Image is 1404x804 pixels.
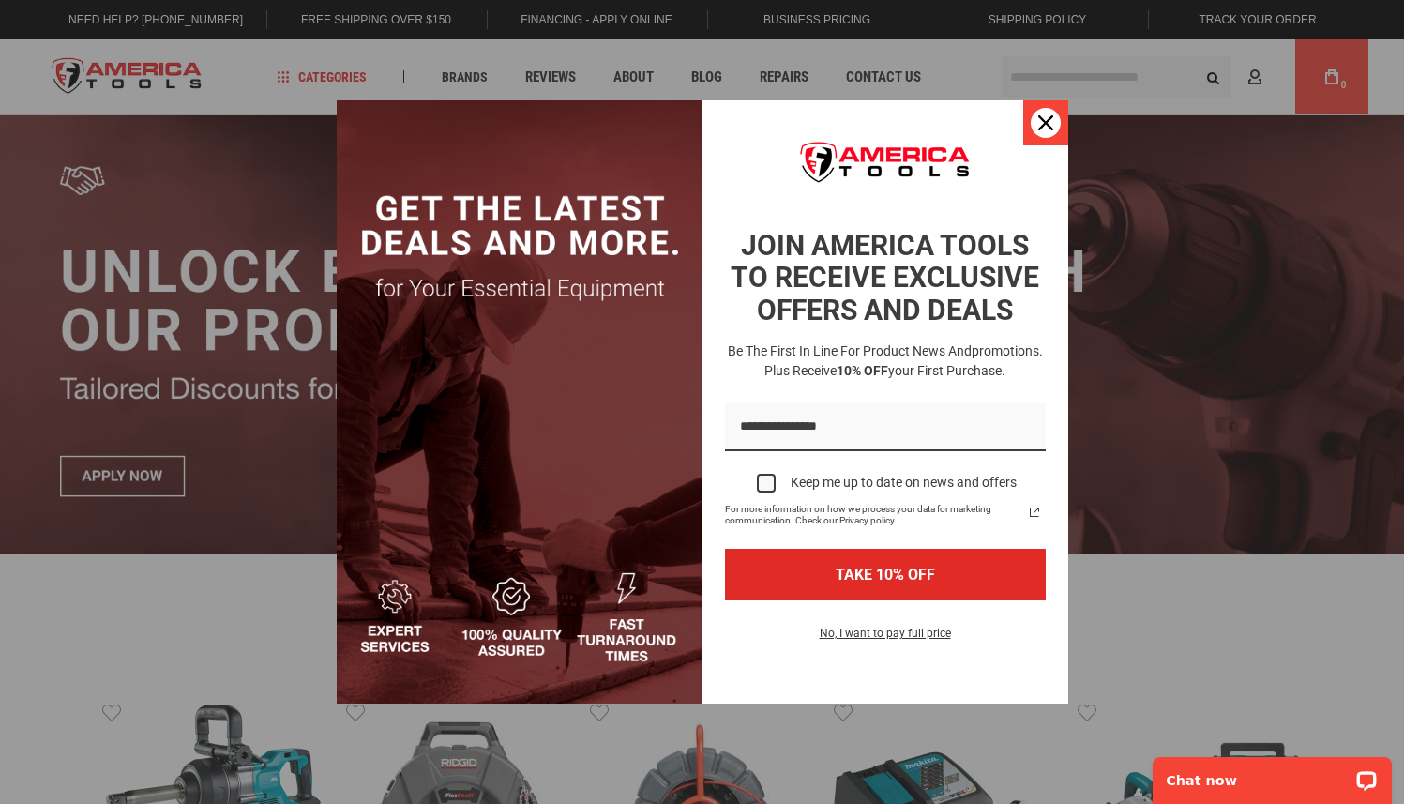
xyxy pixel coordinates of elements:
button: TAKE 10% OFF [725,549,1046,600]
a: Read our Privacy Policy [1023,501,1046,523]
h3: Be the first in line for product news and [721,341,1049,381]
input: Email field [725,403,1046,451]
button: Close [1023,100,1068,145]
strong: 10% OFF [837,363,888,378]
svg: link icon [1023,501,1046,523]
iframe: LiveChat chat widget [1140,745,1404,804]
svg: close icon [1038,115,1053,130]
span: For more information on how we process your data for marketing communication. Check our Privacy p... [725,504,1023,526]
button: No, I want to pay full price [805,623,966,655]
div: Keep me up to date on news and offers [791,475,1017,491]
strong: JOIN AMERICA TOOLS TO RECEIVE EXCLUSIVE OFFERS AND DEALS [731,229,1039,326]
